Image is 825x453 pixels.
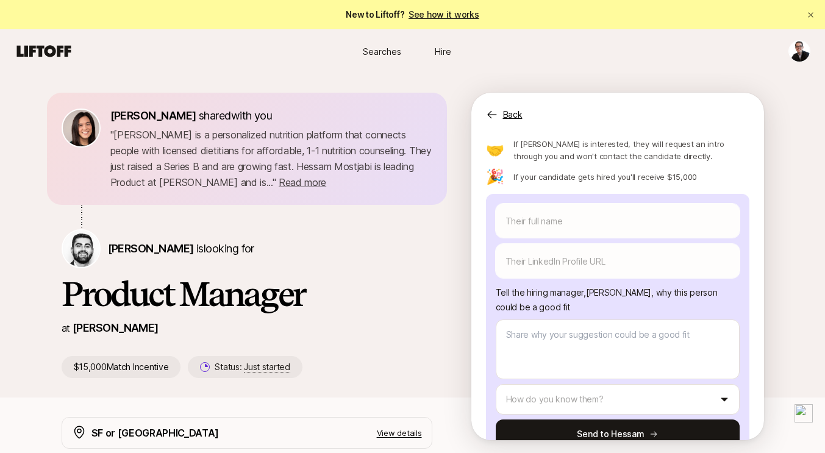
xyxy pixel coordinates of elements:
[377,427,422,439] p: View details
[409,9,479,20] a: See how it works
[496,285,740,315] p: Tell the hiring manager, [PERSON_NAME] , why this person could be a good fit
[486,143,504,157] p: 🤝
[363,45,401,58] span: Searches
[435,45,451,58] span: Hire
[231,109,273,122] span: with you
[73,321,159,334] a: [PERSON_NAME]
[346,7,479,22] span: New to Liftoff?
[486,169,504,184] p: 🎉
[108,240,254,257] p: is looking for
[413,40,474,63] a: Hire
[110,107,277,124] p: shared
[110,127,432,190] p: " [PERSON_NAME] is a personalized nutrition platform that connects people with licensed dietitian...
[63,110,99,146] img: 71d7b91d_d7cb_43b4_a7ea_a9b2f2cc6e03.jpg
[513,138,749,162] p: If [PERSON_NAME] is interested, they will request an intro through you and won't contact the cand...
[110,109,196,122] span: [PERSON_NAME]
[789,41,810,62] img: Glenn Borok
[62,276,432,312] h1: Product Manager
[63,230,99,267] img: Hessam Mostajabi
[108,242,194,255] span: [PERSON_NAME]
[62,356,181,378] p: $15,000 Match Incentive
[91,425,220,441] p: SF or [GEOGRAPHIC_DATA]
[503,107,523,122] p: Back
[62,320,70,336] p: at
[352,40,413,63] a: Searches
[496,419,740,449] button: Send to Hessam
[788,40,810,62] button: Glenn Borok
[513,171,697,183] p: If your candidate gets hired you'll receive $15,000
[279,176,326,188] span: Read more
[215,360,290,374] p: Status:
[244,362,290,373] span: Just started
